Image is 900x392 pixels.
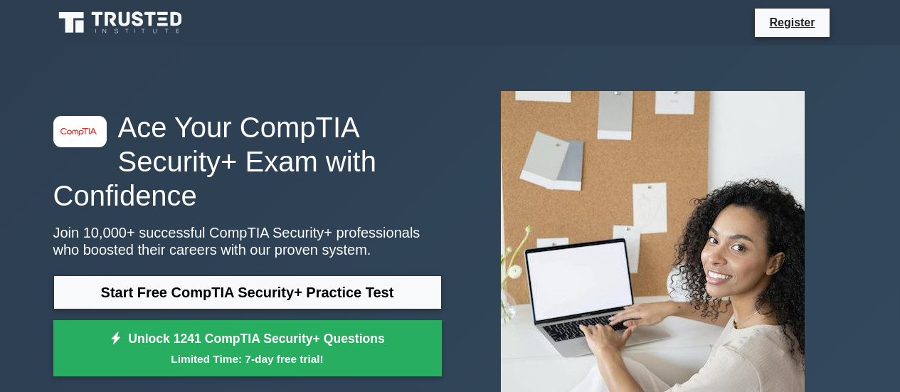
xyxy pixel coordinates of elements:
a: Register [761,14,823,31]
h1: Ace Your CompTIA Security+ Exam with Confidence [53,110,442,213]
a: Start Free CompTIA Security+ Practice Test [53,275,442,309]
small: Limited Time: 7-day free trial! [71,351,424,367]
a: Unlock 1241 CompTIA Security+ QuestionsLimited Time: 7-day free trial! [53,320,442,377]
p: Join 10,000+ successful CompTIA Security+ professionals who boosted their careers with our proven... [53,224,442,258]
